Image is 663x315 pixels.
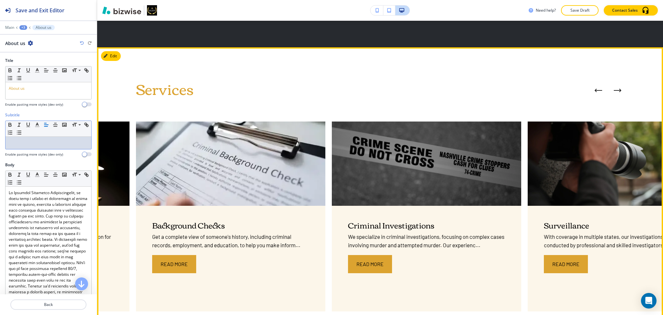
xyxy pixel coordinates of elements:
[612,7,638,13] p: Contact Sales
[569,7,590,13] p: Save Draft
[5,58,13,64] h2: Title
[5,152,63,157] h4: Enable pasting more styles (dev only)
[5,102,63,107] h4: Enable pasting more styles (dev only)
[16,6,64,14] h2: Save and Exit Editor
[9,86,25,91] span: About us
[348,255,392,273] button: Read More
[19,25,27,30] button: +3
[32,25,55,30] button: About us
[348,220,505,230] p: Criminal Investigations
[136,122,326,206] img: 13f6b067c290aa3e9f867722fcd63bd6.webp
[592,84,605,97] div: Previous Slide
[348,232,505,249] p: We specialize in criminal investigations, focusing on complex cases involving murder and attempte...
[152,220,309,230] p: Background Checks
[604,5,658,16] button: Contact Sales
[356,260,384,268] span: Read More
[101,51,121,61] button: Edit
[161,260,188,268] span: Read More
[641,293,657,309] div: Open Intercom Messenger
[536,7,556,13] h3: Need help?
[147,5,157,16] img: Your Logo
[561,5,599,16] button: Save Draft
[5,25,14,30] button: Main
[5,40,25,47] h2: About us
[5,112,20,118] h2: Subtitle
[332,122,522,206] img: 919f7d11b528099b979e808c07c3593d.webp
[36,25,51,30] p: About us
[611,84,624,97] button: Next Case Study
[102,6,141,14] img: Bizwise Logo
[11,302,86,308] p: Back
[5,162,14,168] h2: Body
[552,260,579,268] span: Read More
[136,75,194,102] span: Services
[152,232,309,249] p: Get a complete view of someone's history, including criminal records, employment, and education, ...
[611,84,624,97] div: Next Slide
[152,255,196,273] button: Read More
[592,84,605,97] button: Previous Case Study
[10,299,86,310] button: Back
